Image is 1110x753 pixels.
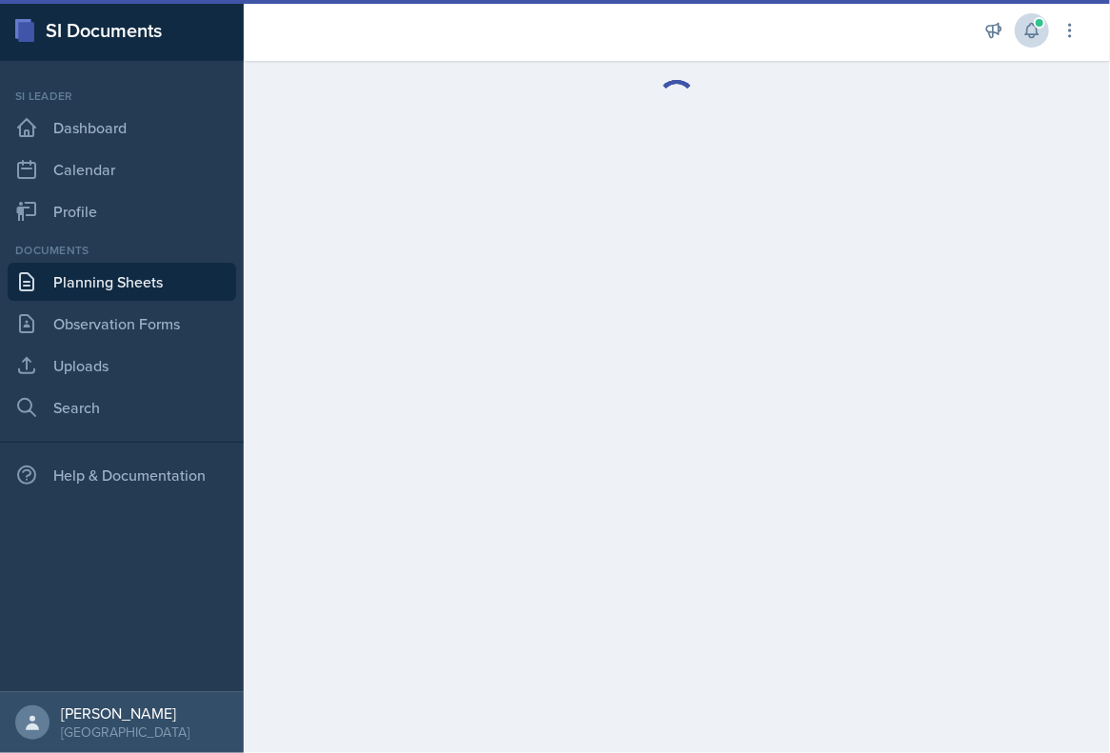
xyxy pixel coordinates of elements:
div: [PERSON_NAME] [61,703,189,723]
div: Help & Documentation [8,456,236,494]
div: [GEOGRAPHIC_DATA] [61,723,189,742]
div: Si leader [8,88,236,105]
a: Calendar [8,150,236,188]
a: Uploads [8,347,236,385]
a: Profile [8,192,236,230]
a: Search [8,388,236,426]
a: Dashboard [8,109,236,147]
div: Documents [8,242,236,259]
a: Planning Sheets [8,263,236,301]
a: Observation Forms [8,305,236,343]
